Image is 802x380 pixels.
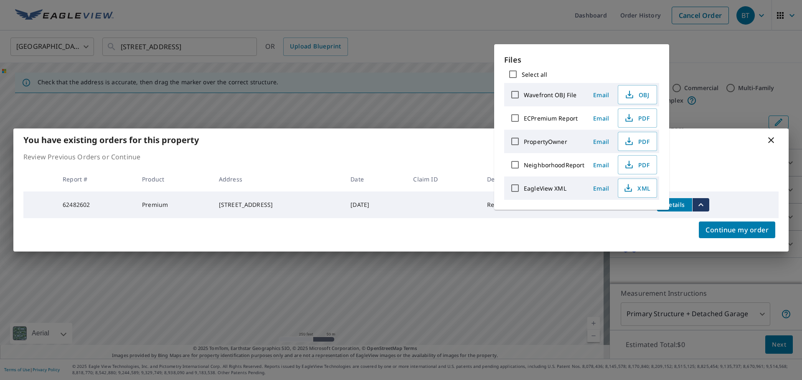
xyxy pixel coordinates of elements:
th: Report # [56,167,135,191]
th: Product [135,167,212,191]
label: ECPremium Report [524,114,578,122]
p: Files [504,54,659,65]
button: PDF [618,155,657,174]
span: PDF [623,136,650,146]
button: Email [588,182,614,195]
td: Regular [480,191,551,218]
span: PDF [623,113,650,123]
th: Date [344,167,406,191]
span: PDF [623,160,650,170]
button: filesDropdownBtn-62482602 [692,198,709,211]
th: Delivery [480,167,551,191]
button: Email [588,88,614,101]
td: 62482602 [56,191,135,218]
label: PropertyOwner [524,138,567,146]
button: XML [618,179,657,198]
button: PDF [618,132,657,151]
button: Email [588,135,614,148]
p: Review Previous Orders or Continue [23,152,779,162]
button: Email [588,159,614,171]
span: Email [591,138,611,146]
label: EagleView XML [524,184,566,192]
label: Wavefront OBJ File [524,91,576,99]
button: Continue my order [699,221,775,238]
span: Email [591,114,611,122]
td: [DATE] [344,191,406,218]
span: Email [591,161,611,169]
span: Details [662,201,687,209]
span: XML [623,183,650,193]
button: OBJ [618,85,657,104]
td: Premium [135,191,212,218]
button: detailsBtn-62482602 [657,198,692,211]
button: PDF [618,108,657,128]
button: Email [588,112,614,125]
div: [STREET_ADDRESS] [219,201,337,209]
span: OBJ [623,90,650,100]
label: Select all [522,70,547,78]
label: NeighborhoodReport [524,161,584,169]
span: Email [591,184,611,192]
span: Continue my order [706,224,769,236]
th: Address [212,167,344,191]
span: Email [591,91,611,99]
th: Claim ID [406,167,480,191]
b: You have existing orders for this property [23,134,199,146]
